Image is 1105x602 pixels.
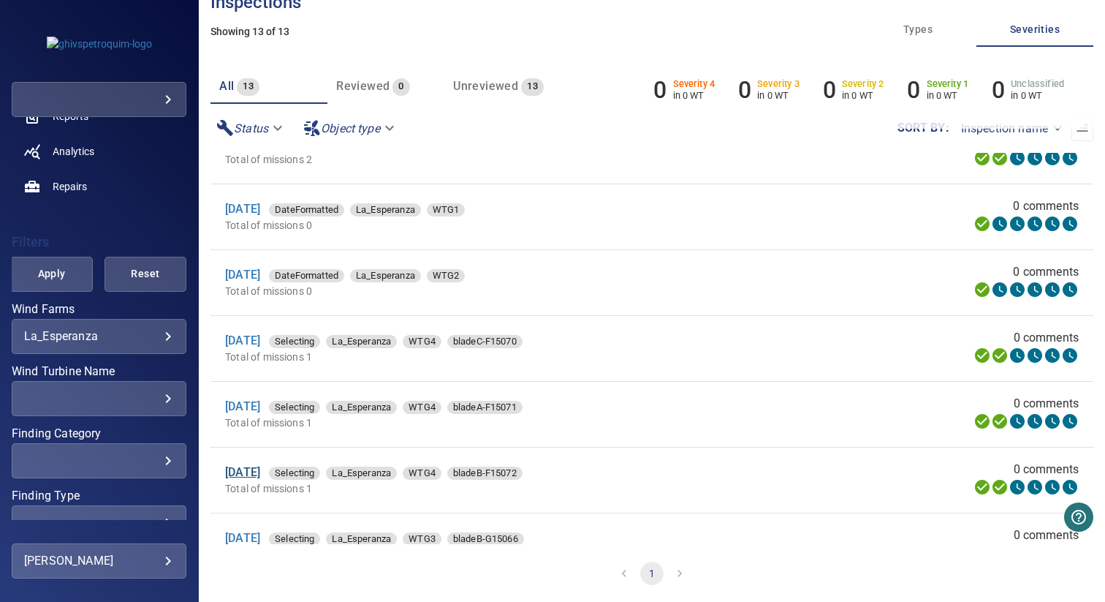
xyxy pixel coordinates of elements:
[673,79,715,89] h6: Severity 4
[53,144,94,159] span: Analytics
[1026,478,1044,496] svg: ML Processing 0%
[1044,149,1061,167] svg: Matching 0%
[1026,215,1044,233] svg: ML Processing 0%
[1044,413,1061,430] svg: Matching 0%
[225,284,721,298] p: Total of missions 0
[1009,215,1026,233] svg: Selecting 0%
[447,532,524,546] span: bladeB-G15066
[403,401,441,414] div: WTG4
[991,149,1009,167] svg: Data Formatted 100%
[403,400,441,415] span: WTG4
[1026,281,1044,298] svg: ML Processing 0%
[12,490,186,502] label: Finding Type
[326,466,397,481] span: La_Esperanza
[350,268,421,283] span: La_Esperanza
[991,347,1009,364] svg: Data Formatted 100%
[12,428,186,440] label: Finding Category
[447,467,523,480] div: bladeB-F15072
[1013,263,1079,281] span: 0 comments
[12,134,186,169] a: analytics noActive
[24,329,174,343] div: La_Esperanza
[219,79,234,93] span: All
[521,78,544,95] span: 13
[336,79,390,93] span: Reviewed
[225,399,260,413] a: [DATE]
[403,335,441,348] div: WTG4
[326,335,397,348] div: La_Esperanza
[973,347,991,364] svg: Uploading 100%
[210,26,1093,37] h5: Showing 13 of 13
[225,465,260,479] a: [DATE]
[927,79,969,89] h6: Severity 1
[12,505,186,541] div: Finding Type
[907,76,920,104] h6: 0
[269,203,344,217] span: DateFormatted
[350,203,421,217] span: La_Esperanza
[12,319,186,354] div: Wind Farms
[269,401,320,414] div: Selecting
[1011,79,1064,89] h6: Unclassified
[985,20,1085,39] span: Severities
[1061,347,1079,364] svg: Classification 0%
[1013,197,1079,215] span: 0 comments
[225,152,750,167] p: Total of missions 2
[350,203,421,217] div: La_Esperanza
[1009,149,1026,167] svg: Selecting 0%
[326,400,397,415] span: La_Esperanza
[326,467,397,480] div: La_Esperanza
[447,334,523,349] span: bladeC-F15070
[653,76,667,104] h6: 0
[842,90,884,101] p: in 0 WT
[1026,347,1044,364] svg: ML Processing 0%
[992,76,1064,104] li: Severity Unclassified
[992,76,1005,104] h6: 0
[1044,478,1061,496] svg: Matching 0%
[225,202,260,216] a: [DATE]
[210,116,292,141] div: Status
[447,335,523,348] div: bladeC-F15070
[897,122,949,134] label: Sort by :
[403,466,441,481] span: WTG4
[225,218,721,233] p: Total of missions 0
[269,203,344,217] div: DateFormatted
[12,304,186,315] label: Wind Farms
[350,269,421,282] div: La_Esperanza
[10,257,92,292] button: Apply
[326,401,397,414] div: La_Esperanza
[403,532,441,546] span: WTG3
[237,78,259,95] span: 13
[123,265,168,283] span: Reset
[991,478,1009,496] svg: Data Formatted 100%
[738,76,751,104] h6: 0
[823,76,836,104] h6: 0
[1009,413,1026,430] svg: Selecting 0%
[447,466,523,481] span: bladeB-F15072
[673,90,715,101] p: in 0 WT
[1044,281,1061,298] svg: Matching 0%
[427,269,466,282] div: WTG2
[991,215,1009,233] svg: Data Formatted 0%
[392,78,409,95] span: 0
[1014,329,1079,347] span: 0 comments
[1061,413,1079,430] svg: Classification 0%
[1009,347,1026,364] svg: Selecting 0%
[321,121,380,135] em: Object type
[269,268,344,283] span: DateFormatted
[225,531,260,545] a: [DATE]
[1014,527,1079,544] span: 0 comments
[1014,461,1079,478] span: 0 comments
[1061,149,1079,167] svg: Classification 0%
[1044,215,1061,233] svg: Matching 0%
[403,533,441,546] div: WTG3
[1044,347,1061,364] svg: Matching 0%
[12,82,186,117] div: ghivspetroquim
[269,334,320,349] span: Selecting
[1009,478,1026,496] svg: Selecting 0%
[991,281,1009,298] svg: Data Formatted 0%
[1014,395,1079,413] span: 0 comments
[447,400,523,415] span: bladeA-F15071
[447,533,524,546] div: bladeB-G15066
[326,334,397,349] span: La_Esperanza
[326,532,397,546] span: La_Esperanza
[427,268,466,283] span: WTG2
